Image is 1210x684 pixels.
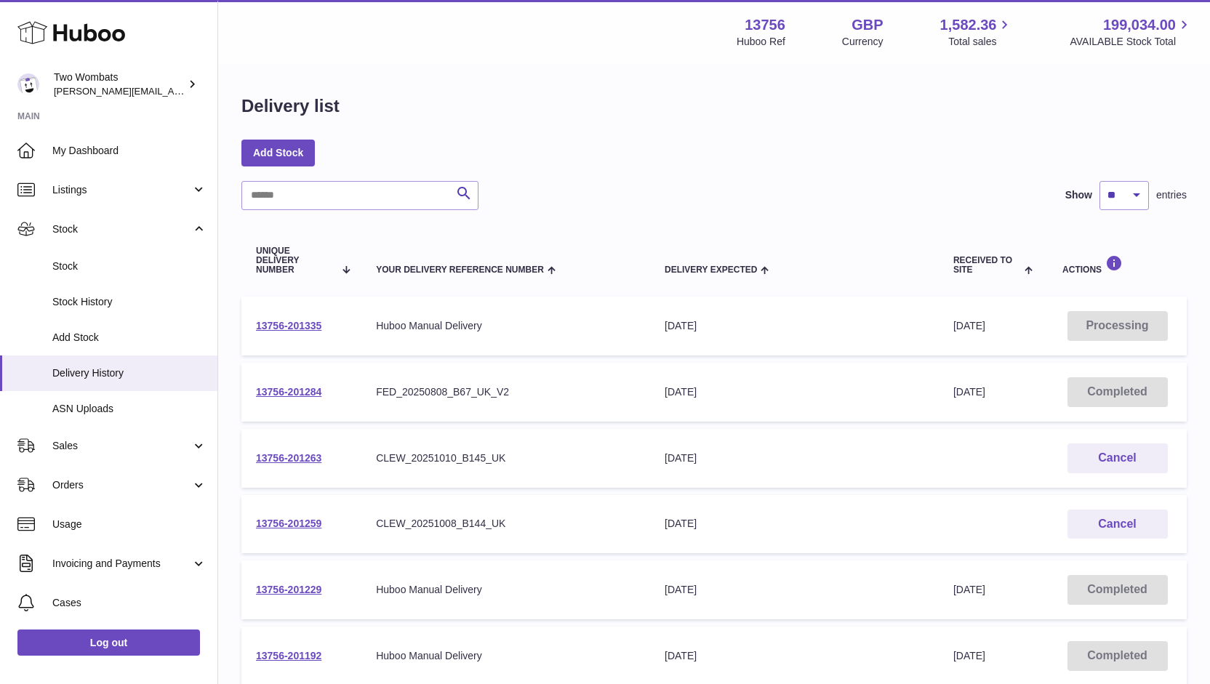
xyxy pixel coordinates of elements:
img: philip.carroll@twowombats.com [17,73,39,95]
span: Listings [52,183,191,197]
span: Stock History [52,295,207,309]
div: [DATE] [665,583,924,597]
a: 13756-201284 [256,386,321,398]
span: Unique Delivery Number [256,246,334,275]
div: Huboo Manual Delivery [376,583,636,597]
span: Sales [52,439,191,453]
a: 13756-201259 [256,518,321,529]
span: Received to Site [953,256,1021,275]
a: Add Stock [241,140,315,166]
span: Add Stock [52,331,207,345]
a: 13756-201263 [256,452,321,464]
h1: Delivery list [241,94,340,118]
div: Huboo Manual Delivery [376,319,636,333]
span: Delivery History [52,366,207,380]
strong: 13756 [745,15,785,35]
span: Stock [52,222,191,236]
span: AVAILABLE Stock Total [1070,35,1193,49]
div: Huboo Ref [737,35,785,49]
div: Huboo Manual Delivery [376,649,636,663]
span: [DATE] [953,584,985,595]
span: [DATE] [953,650,985,661]
div: [DATE] [665,385,924,399]
span: My Dashboard [52,144,207,158]
div: Actions [1062,255,1172,275]
span: entries [1156,188,1187,202]
a: 13756-201192 [256,650,321,661]
div: CLEW_20251008_B144_UK [376,517,636,531]
div: Currency [842,35,884,49]
span: 199,034.00 [1103,15,1176,35]
div: Two Wombats [54,71,185,98]
span: [DATE] [953,320,985,331]
strong: GBP [852,15,883,35]
div: [DATE] [665,319,924,333]
span: ASN Uploads [52,402,207,416]
span: 1,582.36 [940,15,997,35]
div: [DATE] [665,649,924,663]
span: Invoicing and Payments [52,557,191,571]
span: Usage [52,518,207,531]
label: Show [1065,188,1092,202]
div: [DATE] [665,451,924,465]
a: 1,582.36 Total sales [940,15,1014,49]
a: 13756-201335 [256,320,321,331]
button: Cancel [1067,510,1168,539]
span: Cases [52,596,207,610]
a: Log out [17,629,200,656]
span: Orders [52,478,191,492]
a: 199,034.00 AVAILABLE Stock Total [1070,15,1193,49]
span: Stock [52,259,207,273]
span: [PERSON_NAME][EMAIL_ADDRESS][PERSON_NAME][DOMAIN_NAME] [54,85,369,97]
div: CLEW_20251010_B145_UK [376,451,636,465]
span: Total sales [948,35,1013,49]
span: Your Delivery Reference Number [376,265,544,275]
button: Cancel [1067,443,1168,473]
a: 13756-201229 [256,584,321,595]
span: Delivery Expected [665,265,757,275]
div: FED_20250808_B67_UK_V2 [376,385,636,399]
span: [DATE] [953,386,985,398]
div: [DATE] [665,517,924,531]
